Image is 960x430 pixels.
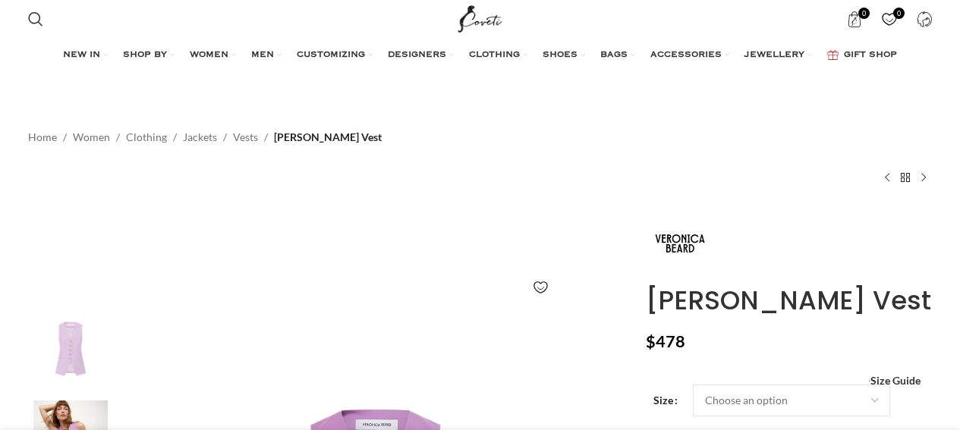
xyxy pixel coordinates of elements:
[844,49,897,61] span: GIFT SHOP
[893,8,905,19] span: 0
[123,49,167,61] span: SHOP BY
[28,129,57,146] a: Home
[123,40,175,71] a: SHOP BY
[646,209,714,278] img: Veronica Beard
[914,168,933,187] a: Next product
[600,40,635,71] a: BAGS
[650,40,729,71] a: ACCESSORIES
[600,49,628,61] span: BAGS
[251,49,274,61] span: MEN
[388,40,454,71] a: DESIGNERS
[653,392,678,409] label: Size
[455,11,505,24] a: Site logo
[839,4,870,34] a: 0
[650,49,722,61] span: ACCESSORIES
[126,129,167,146] a: Clothing
[388,49,446,61] span: DESIGNERS
[744,40,812,71] a: JEWELLERY
[646,285,932,316] h1: [PERSON_NAME] Vest
[543,40,585,71] a: SHOES
[469,49,520,61] span: CLOTHING
[28,129,382,146] nav: Breadcrumb
[251,40,282,71] a: MEN
[233,129,258,146] a: Vests
[190,40,236,71] a: WOMEN
[827,40,897,71] a: GIFT SHOP
[24,304,117,393] img: Veronica Beard Jackets
[543,49,578,61] span: SHOES
[297,49,365,61] span: CUSTOMIZING
[646,331,656,351] span: $
[469,40,527,71] a: CLOTHING
[297,40,373,71] a: CUSTOMIZING
[183,129,217,146] a: Jackets
[874,4,905,34] a: 0
[744,49,804,61] span: JEWELLERY
[63,49,100,61] span: NEW IN
[73,129,110,146] a: Women
[20,4,51,34] a: Search
[190,49,228,61] span: WOMEN
[646,331,685,351] bdi: 478
[874,4,905,34] div: My Wishlist
[63,40,108,71] a: NEW IN
[878,168,896,187] a: Previous product
[827,50,839,60] img: GiftBag
[858,8,870,19] span: 0
[20,40,940,71] div: Main navigation
[274,129,382,146] span: [PERSON_NAME] Vest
